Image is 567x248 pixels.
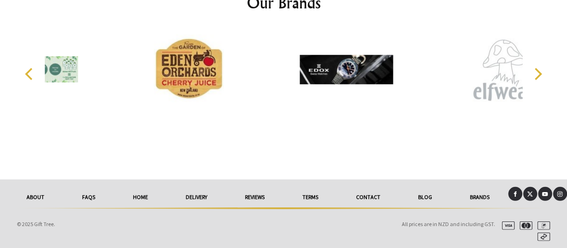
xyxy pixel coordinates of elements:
[399,187,451,207] a: Blog
[283,187,337,207] a: Terms
[7,187,63,207] a: About
[114,187,167,207] a: HOME
[20,64,40,85] button: Previous
[226,187,283,207] a: reviews
[300,34,393,104] img: Edox
[516,221,532,230] img: mastercard.svg
[457,34,551,104] img: Elfwear
[167,187,226,207] a: delivery
[533,233,550,241] img: afterpay.svg
[527,64,547,85] button: Next
[523,187,537,201] a: X (Twitter)
[508,187,522,201] a: Facebook
[17,220,55,227] span: © 2025 Gift Tree.
[553,187,567,201] a: Instagram
[142,34,236,104] img: Eden Orchards
[533,221,550,230] img: paypal.svg
[337,187,399,207] a: Contact
[63,187,114,207] a: FAQs
[498,221,515,230] img: visa.svg
[402,220,495,227] span: All prices are in NZD and including GST.
[538,187,552,201] a: Youtube
[451,187,508,207] a: Brands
